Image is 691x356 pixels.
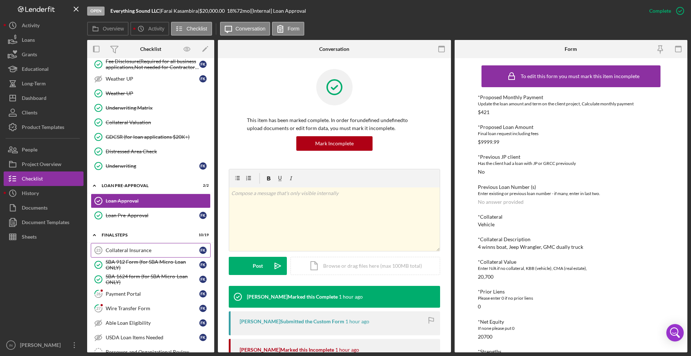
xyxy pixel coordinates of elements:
div: 18 % [227,8,237,14]
a: Weather UPFK [91,72,211,86]
div: SBA 912 Form (for SBA Micro-Loan ONLY) [106,259,199,271]
button: Project Overview [4,157,84,171]
div: 20700 [478,334,492,340]
div: Wire Transfer Form [106,306,199,311]
button: Educational [4,62,84,76]
div: Enter N/A if no collateral, KBB (vehicle), CMA (real estate), [478,265,664,272]
div: Final loan request including fees [478,130,664,137]
button: Checklist [4,171,84,186]
div: *Collateral Value [478,259,664,265]
b: Everything Sound LLC [110,8,159,14]
div: If none please put 0 [478,325,664,332]
button: Grants [4,47,84,62]
div: Grants [22,47,37,64]
button: Documents [4,201,84,215]
button: Loans [4,33,84,47]
a: Loan Pre-ApprovalFK [91,208,211,223]
a: Distressed Area Check [91,144,211,159]
button: Activity [130,22,169,36]
div: Previous Loan Number (s) [478,184,664,190]
div: No answer provided [478,199,524,205]
div: History [22,186,39,202]
div: Complete [649,4,671,18]
div: $9999.99 [478,139,499,145]
div: LOAN PRE-APPROVAL [102,183,191,188]
a: Document Templates [4,215,84,230]
div: F K [199,247,207,254]
div: Checklist [140,46,161,52]
div: | [110,8,161,14]
div: Loans [22,33,35,49]
div: Weather UP [106,90,210,96]
label: Conversation [236,26,266,32]
div: *Proposed Monthly Payment [478,94,664,100]
text: IN [9,343,13,347]
button: Complete [642,4,687,18]
div: [PERSON_NAME] Submitted the Custom Form [240,319,344,324]
div: [PERSON_NAME] Marked this Complete [247,294,338,300]
button: Mark Incomplete [296,136,373,151]
div: FINAL STEPS [102,233,191,237]
div: Project Overview [22,157,61,173]
div: *Proposed Loan Amount [478,124,664,130]
div: F K [199,290,207,298]
div: Documents [22,201,48,217]
a: 27Wire Transfer FormFK [91,301,211,316]
a: USDA Loan Items NeededFK [91,330,211,345]
div: Open Intercom Messenger [666,324,684,341]
a: Dashboard [4,91,84,105]
button: History [4,186,84,201]
button: Clients [4,105,84,120]
button: Checklist [171,22,212,36]
div: 10 / 19 [196,233,209,237]
div: Post [253,257,263,275]
button: People [4,142,84,157]
div: SBA 1624 form (for SBA Micro-Loan ONLY) [106,274,199,285]
div: *Collateral [478,214,664,220]
div: Collateral Insurance [106,247,199,253]
button: Product Templates [4,120,84,134]
div: | [Internal] Loan Approval [250,8,306,14]
time: 2025-09-02 18:09 [345,319,369,324]
div: Checklist [22,171,43,188]
div: F K [199,276,207,283]
div: Distressed Area Check [106,149,210,154]
div: F K [199,61,207,68]
div: $421 [478,109,489,115]
a: SBA 1624 form (for SBA Micro-Loan ONLY)FK [91,272,211,287]
button: IN[PERSON_NAME] [4,338,84,352]
div: F K [199,305,207,312]
div: Conversation [319,46,349,52]
div: Open [87,7,105,16]
div: *Strengths [478,349,664,355]
div: Long-Term [22,76,46,93]
a: UnderwritingFK [91,159,211,173]
tspan: 27 [96,306,101,311]
div: Underwriting [106,163,199,169]
div: Document Templates [22,215,69,231]
div: F K [199,212,207,219]
div: Form [565,46,577,52]
button: Activity [4,18,84,33]
time: 2025-09-02 18:04 [335,347,359,353]
div: Update the loan amount and term on the client project, Calculate monthly payment [478,100,664,108]
button: Overview [87,22,129,36]
div: F K [199,75,207,82]
a: Underwriting Matrix [91,101,211,115]
div: GDCSR (for loan applications $20K+) [106,134,210,140]
button: Sheets [4,230,84,244]
div: F K [199,334,207,341]
div: Has the client had a loan with JP or GRCC previously [478,160,664,167]
div: Dashboard [22,91,46,107]
div: No [478,169,485,175]
div: F K [199,319,207,327]
tspan: 23 [96,248,101,252]
button: Long-Term [4,76,84,91]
